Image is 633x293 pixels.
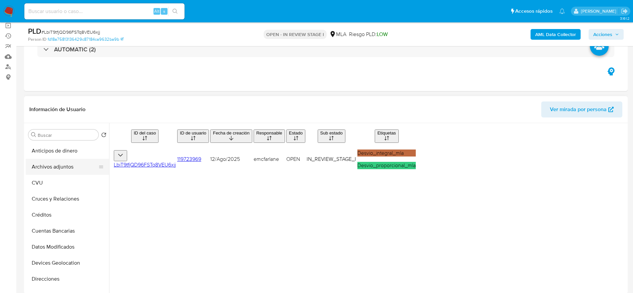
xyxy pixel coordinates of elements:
b: PLD [28,26,41,36]
div: AUTOMATIC (2) [37,42,614,57]
h3: AUTOMATIC (2) [54,46,96,53]
span: # LbiT9tfjQD96FSTq8VEU6xjj [41,29,100,35]
button: Créditos [26,207,109,223]
button: Cruces y Relaciones [26,191,109,207]
div: MLA [329,31,346,38]
p: OPEN - IN REVIEW STAGE I [264,30,327,39]
button: Devices Geolocation [26,255,109,271]
a: Notificaciones [559,8,565,14]
input: Buscar usuario o caso... [24,7,185,16]
span: Ver mirada por persona [550,101,607,117]
button: Datos Modificados [26,239,109,255]
span: Riesgo PLD: [349,31,388,38]
button: Buscar [31,132,36,137]
button: Volver al orden por defecto [101,132,106,139]
b: AML Data Collector [535,29,576,40]
span: s [163,8,165,14]
button: CVU [26,175,109,191]
span: Alt [154,8,160,14]
p: elaine.mcfarlane@mercadolibre.com [581,8,619,14]
button: Ver mirada por persona [541,101,622,117]
span: 3.161.2 [620,16,630,21]
button: Acciones [589,29,624,40]
input: Buscar [38,132,96,138]
b: Person ID [28,36,46,42]
button: Cuentas Bancarias [26,223,109,239]
span: Acciones [593,29,612,40]
button: Anticipos de dinero [26,143,109,159]
button: Direcciones [26,271,109,287]
button: AML Data Collector [531,29,581,40]
h1: Información de Usuario [29,106,85,113]
button: Archivos adjuntos [26,159,104,175]
a: fd18a75813136429c87184ca9632ba9b [48,36,123,42]
a: Salir [621,8,628,15]
span: Accesos rápidos [515,8,553,15]
span: LOW [377,30,388,38]
button: search-icon [168,7,182,16]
